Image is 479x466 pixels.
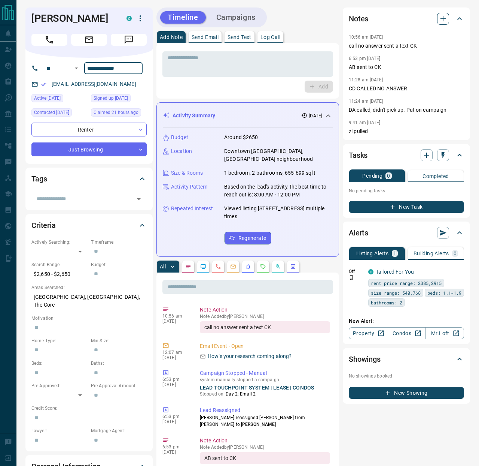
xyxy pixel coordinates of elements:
div: Just Browsing [31,142,147,156]
span: Call [31,34,67,46]
span: [PERSON_NAME] [241,422,276,427]
p: system manually stopped a campaign [200,377,330,382]
h2: Tags [31,173,47,185]
p: Baths: [91,360,147,367]
p: Motivation: [31,315,147,322]
p: Note Action [200,437,330,445]
a: [EMAIL_ADDRESS][DOMAIN_NAME] [52,81,136,87]
p: 1 [393,251,396,256]
p: Note Action [200,306,330,314]
a: Mr.Loft [425,327,464,339]
div: Fri Sep 12 2025 [31,108,87,119]
span: size range: 540,768 [371,289,421,297]
p: 11:24 am [DATE] [349,99,383,104]
button: Regenerate [225,232,271,244]
p: 6:53 pm [162,444,189,450]
div: call no answer sent a text CK [200,321,330,333]
p: Note Added by [PERSON_NAME] [200,314,330,319]
p: Activity Pattern [171,183,208,191]
p: Credit Score: [31,405,147,412]
svg: Lead Browsing Activity [200,264,206,270]
div: Activity Summary[DATE] [163,109,333,123]
p: 10:56 am [DATE] [349,34,383,40]
p: Pre-Approved: [31,382,87,389]
p: Add Note [160,34,183,40]
svg: Listing Alerts [245,264,251,270]
p: Send Text [228,34,251,40]
p: Activity Summary [173,112,215,120]
svg: Push Notification Only [349,275,354,280]
a: LEAD TOUCHPOINT SYSTEM | LEASE | CONDOS [200,385,314,391]
p: [DATE] [162,450,189,455]
span: Signed up [DATE] [94,94,128,102]
p: Completed [422,174,449,179]
p: Budget: [91,261,147,268]
p: Lawyer: [31,427,87,434]
p: Listing Alerts [356,251,389,256]
p: Building Alerts [414,251,449,256]
a: Property [349,327,387,339]
p: Based on the lead's activity, the best time to reach out is: 8:00 AM - 12:00 PM [224,183,333,199]
p: 6:53 pm [162,377,189,382]
button: New Task [349,201,464,213]
p: 1 bedroom, 2 bathrooms, 655-699 sqft [224,169,315,177]
div: Notes [349,10,464,28]
p: DA called, didn't pick up. Put on campaign [349,106,464,114]
p: Send Email [192,34,219,40]
p: Pending [362,173,382,178]
p: How’s your research coming along? [208,352,292,360]
div: Showings [349,350,464,368]
p: Around $2650 [224,133,258,141]
button: Open [72,64,81,73]
p: 12:07 am [162,350,189,355]
p: Mortgage Agent: [91,427,147,434]
p: [DATE] [162,355,189,360]
p: Budget [171,133,188,141]
a: Tailored For You [376,269,414,275]
button: Open [134,194,144,204]
p: Downtown [GEOGRAPHIC_DATA], [GEOGRAPHIC_DATA] neighbourhood [224,147,333,163]
p: 6:53 pm [162,414,189,419]
div: Criteria [31,216,147,234]
p: Lead Reassigned [200,406,330,414]
p: Areas Searched: [31,284,147,291]
button: Timeline [160,11,206,24]
p: 10:56 am [162,313,189,319]
p: Pre-Approval Amount: [91,382,147,389]
p: [DATE] [162,419,189,424]
svg: Requests [260,264,266,270]
span: Day 2: Email 2 [226,391,256,397]
p: 6:53 pm [DATE] [349,56,381,61]
div: condos.ca [368,269,373,274]
button: Campaigns [209,11,263,24]
p: Campaign Stopped - Manual [200,369,330,377]
p: zl pulled [349,127,464,135]
a: Condos [387,327,425,339]
span: beds: 1.1-1.9 [427,289,461,297]
p: Stopped on: [200,391,330,397]
p: $2,650 - $2,650 [31,268,87,280]
h2: Alerts [349,227,368,239]
svg: Emails [230,264,236,270]
p: 11:28 am [DATE] [349,77,383,82]
div: AB sent to CK [200,452,330,464]
h2: Criteria [31,219,56,231]
p: Timeframe: [91,239,147,246]
p: 0 [454,251,457,256]
p: 9:41 am [DATE] [349,120,381,125]
div: Renter [31,123,147,136]
p: All [160,264,166,269]
p: Search Range: [31,261,87,268]
h2: Tasks [349,149,367,161]
p: Actively Searching: [31,239,87,246]
div: Fri Sep 12 2025 [91,94,147,105]
span: Email [71,34,107,46]
h1: [PERSON_NAME] [31,12,115,24]
span: Contacted [DATE] [34,109,69,116]
svg: Opportunities [275,264,281,270]
p: Log Call [260,34,280,40]
svg: Notes [185,264,191,270]
p: call no answer sent a text CK [349,42,464,50]
p: Min Size: [91,337,147,344]
p: Note Added by [PERSON_NAME] [200,445,330,450]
